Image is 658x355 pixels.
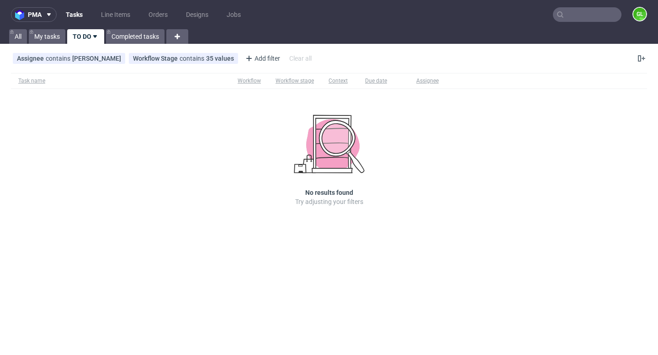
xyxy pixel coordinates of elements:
a: Line Items [96,7,136,22]
a: Tasks [60,7,88,22]
img: logo [15,10,28,20]
a: Orders [143,7,173,22]
button: pma [11,7,57,22]
a: Jobs [221,7,246,22]
span: Task name [18,77,223,85]
span: Workflow Stage [133,55,180,62]
p: Try adjusting your filters [295,197,363,206]
div: Workflow [238,77,261,84]
div: Assignee [416,77,439,84]
span: pma [28,11,42,18]
a: Designs [180,7,214,22]
a: Completed tasks [106,29,164,44]
a: TO DO [67,29,104,44]
span: Assignee [17,55,46,62]
span: contains [180,55,206,62]
span: contains [46,55,72,62]
div: 35 values [206,55,234,62]
div: Context [329,77,350,84]
h3: No results found [305,188,353,197]
span: Due date [365,77,402,85]
a: All [9,29,27,44]
div: Workflow stage [276,77,314,84]
figcaption: GL [633,8,646,21]
div: Clear all [287,52,313,65]
div: [PERSON_NAME] [72,55,121,62]
div: Add filter [242,51,282,66]
a: My tasks [29,29,65,44]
